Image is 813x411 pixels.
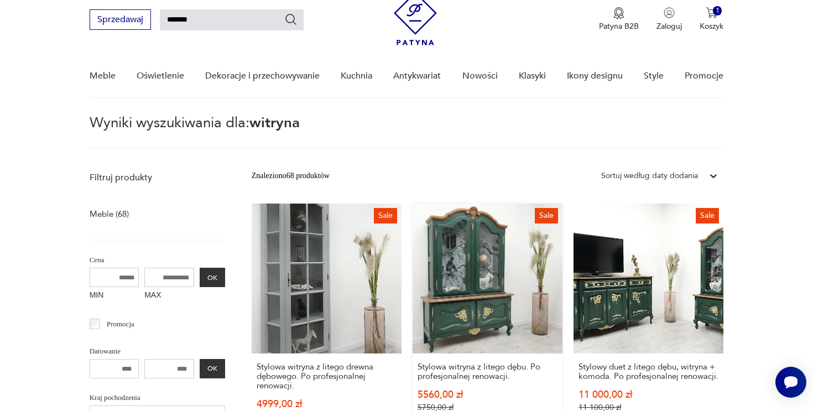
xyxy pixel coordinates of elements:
[200,268,225,287] button: OK
[257,399,397,409] p: 4999,00 zł
[656,7,682,32] button: Zaloguj
[599,7,639,32] button: Patyna B2B
[579,390,718,399] p: 11 000,00 zł
[418,390,557,399] p: 5560,00 zł
[249,113,300,133] span: witryna
[599,7,639,32] a: Ikona medaluPatyna B2B
[418,362,557,381] h3: Stylowa witryna z litego dębu. Po profesjonalnej renowacji.
[706,7,717,18] img: Ikona koszyka
[107,318,134,330] p: Promocja
[664,7,675,18] img: Ikonka użytkownika
[685,55,723,97] a: Promocje
[700,21,723,32] p: Koszyk
[90,9,151,30] button: Sprzedawaj
[599,21,639,32] p: Patyna B2B
[713,6,722,15] div: 1
[144,287,194,305] label: MAX
[700,7,723,32] button: 1Koszyk
[579,362,718,381] h3: Stylowy duet z litego dębu, witryna + komoda. Po profesjonalnej renowacji.
[644,55,664,97] a: Style
[567,55,623,97] a: Ikony designu
[656,21,682,32] p: Zaloguj
[90,171,225,184] p: Filtruj produkty
[393,55,441,97] a: Antykwariat
[613,7,624,19] img: Ikona medalu
[205,55,320,97] a: Dekoracje i przechowywanie
[601,170,698,182] div: Sortuj według daty dodania
[90,17,151,24] a: Sprzedawaj
[90,392,225,404] p: Kraj pochodzenia
[284,13,298,26] button: Szukaj
[137,55,184,97] a: Oświetlenie
[90,287,139,305] label: MIN
[775,367,806,398] iframe: Smartsupp widget button
[90,206,129,222] a: Meble (68)
[519,55,546,97] a: Klasyki
[257,362,397,391] h3: Stylowa witryna z litego drewna dębowego. Po profesjonalnej renowacji.
[90,55,116,97] a: Meble
[462,55,498,97] a: Nowości
[90,345,225,357] p: Datowanie
[200,359,225,378] button: OK
[252,170,330,182] div: Znaleziono 68 produktów
[90,116,724,148] p: Wyniki wyszukiwania dla:
[90,254,225,266] p: Cena
[341,55,372,97] a: Kuchnia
